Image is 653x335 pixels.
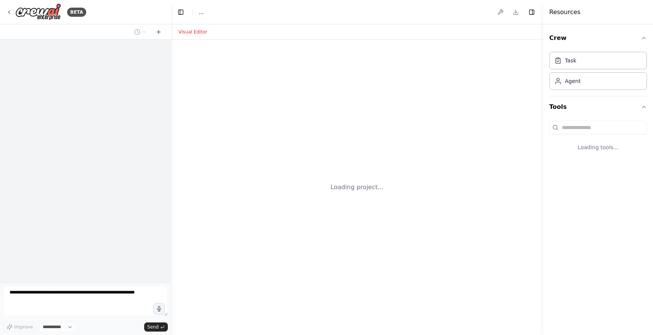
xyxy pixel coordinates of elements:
[175,7,186,18] button: Hide left sidebar
[199,8,204,16] span: ...
[67,8,86,17] div: BETA
[549,49,647,96] div: Crew
[565,77,581,85] div: Agent
[549,96,647,118] button: Tools
[549,27,647,49] button: Crew
[14,324,33,330] span: Improve
[174,27,212,37] button: Visual Editor
[147,324,159,330] span: Send
[331,183,384,192] div: Loading project...
[199,8,204,16] nav: breadcrumb
[3,322,36,332] button: Improve
[153,27,165,37] button: Start a new chat
[549,118,647,163] div: Tools
[153,303,165,314] button: Click to speak your automation idea
[549,137,647,157] div: Loading tools...
[131,27,150,37] button: Switch to previous chat
[144,322,168,332] button: Send
[565,57,576,64] div: Task
[549,8,581,17] h4: Resources
[526,7,537,18] button: Hide right sidebar
[15,3,61,21] img: Logo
